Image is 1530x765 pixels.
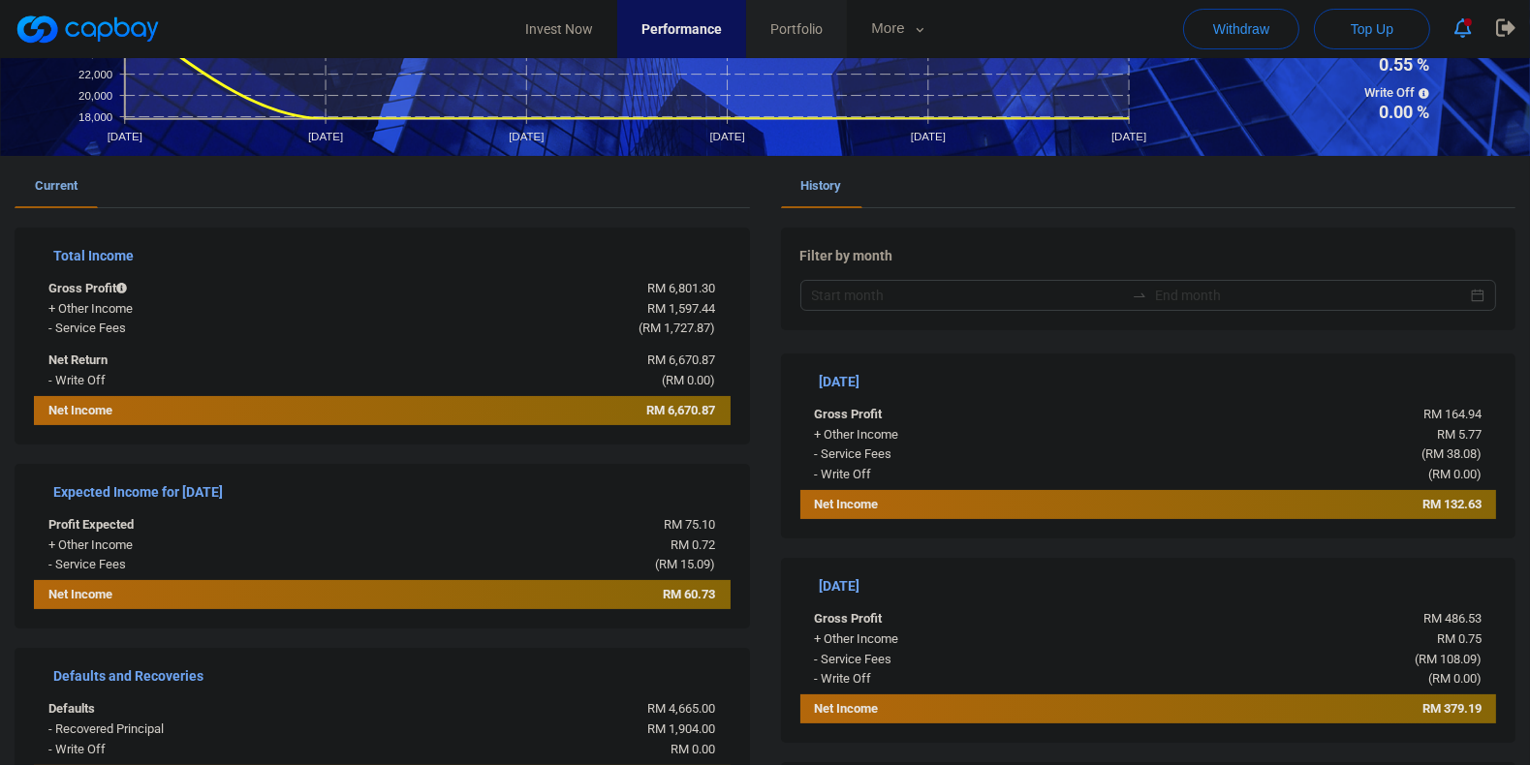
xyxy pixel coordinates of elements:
[1425,446,1477,461] span: RM 38.08
[671,742,715,756] span: RM 0.00
[1351,19,1393,39] span: Top Up
[1155,285,1467,306] input: End month
[34,555,324,575] div: - Service Fees
[34,371,324,391] div: - Write Off
[34,299,324,320] div: + Other Income
[647,721,715,736] span: RM 1,904.00
[324,371,730,391] div: ( )
[1422,497,1482,511] span: RM 132.63
[800,669,1090,689] div: - Write Off
[800,650,1090,670] div: - Service Fees
[1419,652,1477,666] span: RM 108.09
[671,537,715,552] span: RM 0.72
[642,321,710,335] span: RM 1,727.87
[664,517,715,532] span: RM 75.10
[34,699,324,719] div: Defaults
[1422,701,1482,716] span: RM 379.19
[34,585,324,609] div: Net Income
[35,178,78,193] span: Current
[800,444,1090,465] div: - Service Fees
[911,131,946,142] tspan: [DATE]
[78,89,112,101] tspan: 20,000
[78,110,112,122] tspan: 18,000
[34,740,324,760] div: - Write Off
[34,351,324,371] div: Net Return
[1132,288,1147,303] span: swap-right
[1423,611,1482,626] span: RM 486.53
[53,483,731,501] h5: Expected Income for [DATE]
[647,701,715,716] span: RM 4,665.00
[800,465,1090,485] div: - Write Off
[1437,427,1482,442] span: RM 5.77
[1432,671,1477,686] span: RM 0.00
[1314,9,1430,49] button: Top Up
[646,403,715,417] span: RM 6,670.87
[820,577,1497,595] h5: [DATE]
[710,131,745,142] tspan: [DATE]
[820,373,1497,390] h5: [DATE]
[800,629,1090,650] div: + Other Income
[78,68,112,79] tspan: 22,000
[659,557,710,571] span: RM 15.09
[641,18,722,40] span: Performance
[108,131,142,142] tspan: [DATE]
[1183,9,1299,49] button: Withdraw
[1090,650,1496,670] div: ( )
[34,535,324,556] div: + Other Income
[1111,131,1146,142] tspan: [DATE]
[800,247,1497,264] h5: Filter by month
[800,495,1090,519] div: Net Income
[78,46,112,58] tspan: 24,000
[770,18,823,40] span: Portfolio
[1301,83,1429,104] span: Write Off
[34,719,324,740] div: - Recovered Principal
[1090,669,1496,689] div: ( )
[1301,56,1429,74] span: 0.55 %
[666,373,710,387] span: RM 0.00
[34,319,324,339] div: - Service Fees
[324,319,730,339] div: ( )
[1437,631,1482,646] span: RM 0.75
[663,587,715,601] span: RM 60.73
[801,178,842,193] span: History
[1090,444,1496,465] div: ( )
[308,131,343,142] tspan: [DATE]
[34,279,324,299] div: Gross Profit
[1423,407,1482,421] span: RM 164.94
[509,131,544,142] tspan: [DATE]
[647,352,715,367] span: RM 6,670.87
[800,699,1090,723] div: Net Income
[1432,467,1477,481] span: RM 0.00
[647,301,715,316] span: RM 1,597.44
[1090,465,1496,485] div: ( )
[1301,104,1429,121] span: 0.00 %
[324,555,730,575] div: ( )
[1132,288,1147,303] span: to
[34,515,324,535] div: Profit Expected
[53,667,731,685] h5: Defaults and Recoveries
[34,401,324,425] div: Net Income
[800,405,1090,425] div: Gross Profit
[53,247,731,264] h5: Total Income
[800,425,1090,445] div: + Other Income
[812,285,1124,306] input: Start month
[800,609,1090,629] div: Gross Profit
[647,281,715,295] span: RM 6,801.30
